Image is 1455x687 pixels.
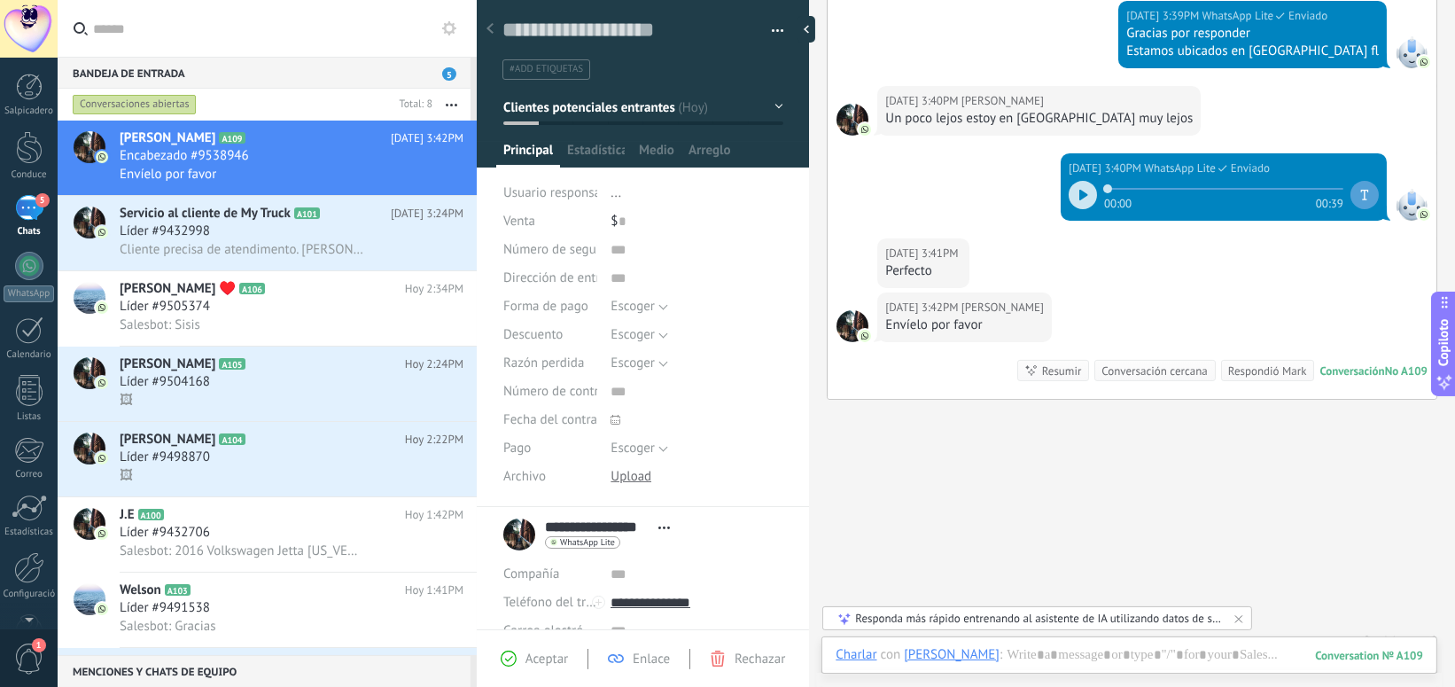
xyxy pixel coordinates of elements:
[120,543,366,559] span: Salesbot: 2016 Volkswagen Jetta [US_VEHICLE_IDENTIFICATION_NUMBER] 139,462 4-CIL, PZEV, 1,8 D FWD...
[503,293,597,321] div: Payment method
[1288,7,1327,25] span: Enviado
[120,524,210,542] span: Líder #9432706
[611,184,621,201] span: ...
[1396,36,1428,68] span: WhatsApp Lite
[120,582,161,599] span: Welson
[1101,363,1207,379] div: Conversación cercana
[58,196,477,270] a: avatariconServicio al cliente de My TruckA101[DATE] 3:24PMLíder #9432998Cliente precisa de atendi...
[120,298,210,316] span: Líder #9505374
[798,16,815,43] div: Hide
[836,104,868,136] span: Rafeleydis Tejeda
[96,603,108,615] img: icon
[405,506,463,524] span: Hoy 1:42PM
[503,184,619,201] span: Usuario responsable
[120,241,366,258] span: Cliente precisa de atendimento. [PERSON_NAME] [PHONE_NUMBER]
[885,110,1193,128] div: Un poco lejos estoy en [GEOGRAPHIC_DATA] muy lejos
[96,301,108,314] img: icon
[503,328,563,341] span: Descuento
[885,316,1044,334] div: Envíelo por favor
[503,617,597,645] button: Correo electrónico del trabajo
[503,434,597,463] div: Payment
[611,321,668,349] button: Escoger
[503,356,584,370] span: Razón perdida
[503,622,672,639] span: Correo electrónico del trabajo
[120,373,210,391] span: Líder #9504168
[405,431,463,449] span: Hoy 2:22PM
[96,452,108,465] img: icon
[58,271,477,346] a: avataricon[PERSON_NAME] ♥️A106Hoy 2:34PMLíder #9505374Salesbot: Sisis
[4,411,55,423] div: Listas
[1319,363,1384,379] div: Conversación
[961,93,1044,108] font: [PERSON_NAME]
[1144,160,1215,177] span: WhatsApp Lite
[611,434,668,463] button: Escoger
[58,422,477,496] a: avataricon[PERSON_NAME]A104Hoy 2:22PMLíder #9498870🖼
[1126,7,1202,25] div: [DATE] 3:39PM
[503,560,597,589] div: Company
[120,392,133,409] span: 🖼
[1418,208,1430,221] img: com.amocrm.amocrmwa.svg
[735,651,785,667] span: Rechazar
[503,406,597,434] div: Contract date
[503,385,617,398] span: Número de contrato
[4,169,55,181] div: Conduce
[503,264,597,293] div: Delivery address
[138,509,164,520] span: A100
[4,105,55,117] div: Salpicadero
[503,413,609,426] span: Fecha del contrato
[294,207,320,219] span: A101
[855,611,1221,626] div: Responda más rápido entrenando al asistente de IA utilizando datos de sus fuentes de información
[120,599,210,617] span: Líder #9491538
[120,205,291,222] span: Servicio al cliente de My Truck
[503,589,597,617] button: Teléfono del trabajo
[1202,7,1273,25] span: WhatsApp Lite
[405,582,463,599] span: Hoy 1:41PM
[560,538,615,547] span: WhatsApp Lite
[1069,160,1144,177] div: [DATE] 3:40PM
[1228,363,1307,379] div: Respondió Mark
[961,300,1044,315] font: [PERSON_NAME]
[503,378,597,406] div: Contract number
[4,349,55,361] div: Calendario
[120,618,216,635] span: Salesbot: Gracias
[120,147,249,165] span: Encabezado #9538946
[32,638,46,652] span: 1
[120,355,215,373] span: [PERSON_NAME]
[4,527,55,538] div: Estadísticas
[120,506,135,524] span: J.E
[503,349,597,378] div: Lost reason
[58,121,477,195] a: avataricon[PERSON_NAME]A109[DATE] 3:42PMEncabezado #9538946Envíelo por favor
[859,330,871,342] img: com.amocrm.amocrmwa.svg
[961,299,1044,316] span: Rafeleydis Tejeda
[503,594,617,611] span: Teléfono del trabajo
[58,347,477,421] a: avataricon[PERSON_NAME]A105Hoy 2:24PMLíder #9504168🖼
[391,129,463,147] span: [DATE] 3:42PM
[4,589,55,600] div: Configuración
[836,310,868,342] span: Rafeleydis Tejeda
[165,584,191,596] span: A103
[1385,363,1428,379] div: No A109
[503,271,621,285] span: Dirección de entrega
[1396,189,1428,221] span: WhatsApp Lite
[4,285,54,302] div: WhatsApp
[611,349,668,378] button: Escoger
[885,92,961,110] div: [DATE] 3:40PM
[1000,646,1002,664] span: :
[120,129,215,147] span: [PERSON_NAME]
[689,142,731,168] span: Setup
[611,355,655,371] span: Escoger
[4,469,55,480] div: Correo
[1126,25,1379,43] div: Gracias por responder
[1315,648,1423,663] div: 109
[219,132,245,144] span: A109
[1126,43,1379,60] div: Estamos ubicados en [GEOGRAPHIC_DATA] fl
[73,666,237,679] font: Menciones y chats de equipo
[1042,363,1082,379] div: Resumir
[405,280,463,298] span: Hoy 2:34PM
[503,243,640,256] span: Número de seguimiento
[503,321,597,349] div: Discount
[96,377,108,389] img: icon
[4,226,55,238] div: Chats
[120,467,133,484] span: 🖼
[1316,195,1343,209] span: 00:39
